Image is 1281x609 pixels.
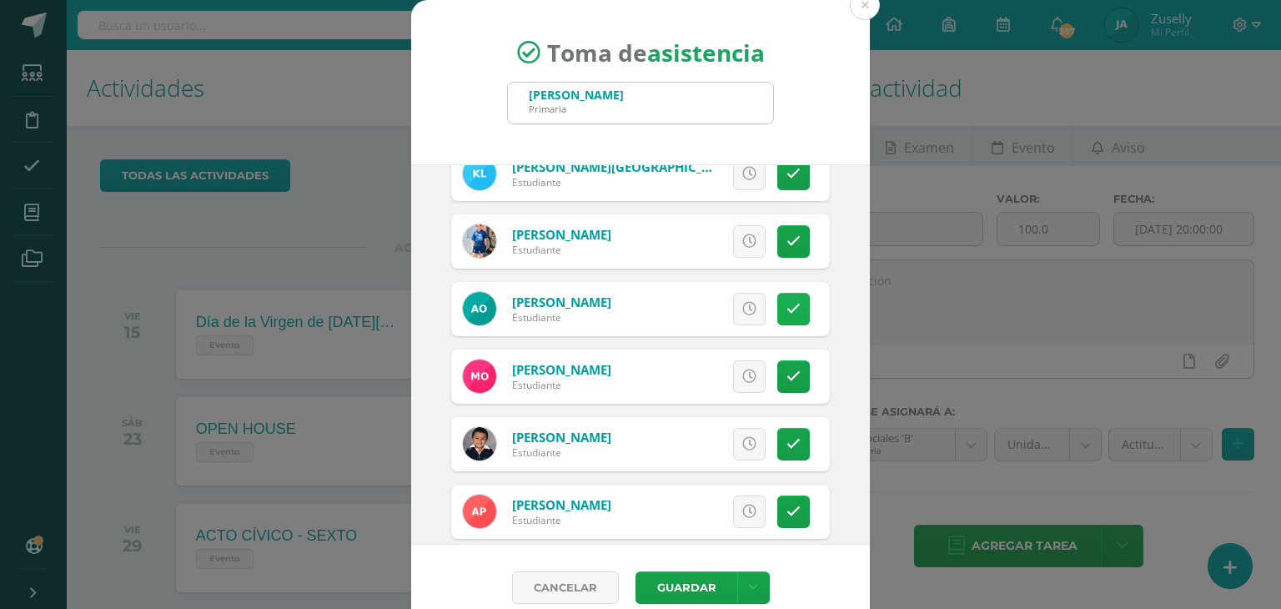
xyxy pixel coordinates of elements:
[512,243,611,257] div: Estudiante
[463,292,496,325] img: e31b9a775f2bc973cf7dcd62047ca26e.png
[512,294,611,310] a: [PERSON_NAME]
[512,571,619,604] a: Cancelar
[529,103,624,115] div: Primaria
[547,37,765,68] span: Toma de
[512,496,611,513] a: [PERSON_NAME]
[512,429,611,445] a: [PERSON_NAME]
[512,175,712,189] div: Estudiante
[463,495,496,528] img: 00b0da3adfb3d8d8199a83cf26b65e91.png
[512,310,611,325] div: Estudiante
[508,83,773,123] input: Busca un grado o sección aquí...
[635,571,737,604] button: Guardar
[512,159,739,175] a: [PERSON_NAME][GEOGRAPHIC_DATA]
[463,157,496,190] img: 9b6dc7377cbf42eefea1e76b71a34729.png
[512,361,611,378] a: [PERSON_NAME]
[512,226,611,243] a: [PERSON_NAME]
[463,360,496,393] img: d674bba93716e61292f729e8e9e3a326.png
[512,378,611,392] div: Estudiante
[647,37,765,68] strong: asistencia
[463,427,496,461] img: fd5719f6cc251be1e7d222e82ddbaa45.png
[512,445,611,460] div: Estudiante
[463,224,496,258] img: 272fbd19ced459de683b6a447ced922d.png
[529,87,624,103] div: [PERSON_NAME]
[512,513,611,527] div: Estudiante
